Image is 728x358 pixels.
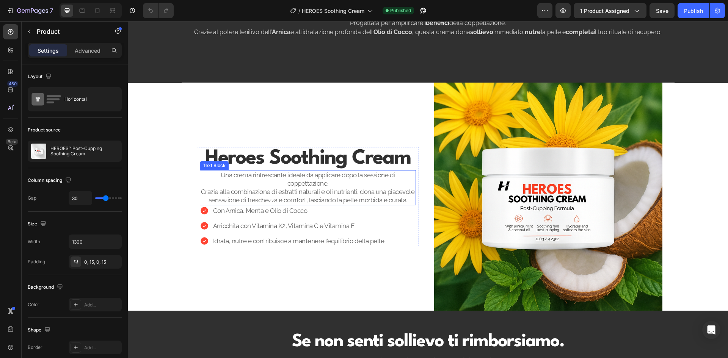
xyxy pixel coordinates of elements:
[390,7,411,14] span: Published
[650,3,675,18] button: Save
[114,308,486,334] h2: Se non senti sollievo ti rimborsiamo.
[574,3,646,18] button: 1 product assigned
[28,344,42,351] div: Border
[28,127,61,133] div: Product source
[31,144,46,159] img: product feature img
[85,185,257,194] p: Con Arnica, Menta e Olio di Cocco
[28,301,39,308] div: Color
[702,321,720,339] div: Open Intercom Messenger
[298,7,300,15] span: /
[246,7,284,14] strong: Olio di Cocco
[77,127,283,147] strong: Heroes Soothing Cream
[144,7,163,14] strong: Arnica
[84,344,120,351] div: Add...
[28,175,73,186] div: Column spacing
[28,325,52,335] div: Shape
[306,61,535,289] img: gempages_565124155372995346-a7b665da-4235-4a9e-963b-47ab05b98683.png
[73,150,287,183] p: Una crema rinfrescante ideale da applicare dopo la sessione di coppettazione. Grazie alla combina...
[7,81,18,87] div: 450
[678,3,709,18] button: Publish
[85,216,257,224] p: Idrata, nutre e contribuisce a mantenere l’equilibrio della pelle
[28,72,53,82] div: Layout
[143,3,174,18] div: Undo/Redo
[115,335,486,344] p: Se entro 90
[69,235,121,249] input: Auto
[75,47,100,55] p: Advanced
[28,282,64,292] div: Background
[6,139,18,145] div: Beta
[84,302,120,308] div: Add...
[38,47,59,55] p: Settings
[333,335,379,343] strong: ti rimborsiamo.
[28,195,36,202] div: Gap
[128,21,728,358] iframe: Design area
[302,7,364,15] span: HEROES Soothing Cream
[84,259,120,266] div: 0, 15, 0, 15
[580,7,629,15] span: 1 product assigned
[28,258,45,265] div: Padding
[28,238,40,245] div: Width
[397,7,413,14] strong: nutre
[69,191,92,205] input: Auto
[74,141,99,148] div: Text Block
[684,7,703,15] div: Publish
[656,8,668,14] span: Save
[28,219,48,229] div: Size
[438,7,466,14] strong: completa
[50,6,53,15] p: 7
[342,7,366,14] strong: sollievo
[50,146,118,156] p: HEROES™ Post-Cupping Soothing Cream
[3,3,56,18] button: 7
[37,27,101,36] p: Product
[64,91,111,108] div: Horizontal
[85,200,257,209] p: Arricchita con Vitamina K2, Vitamina C e Vitamina E
[229,335,308,343] strong: non noti benefici concreti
